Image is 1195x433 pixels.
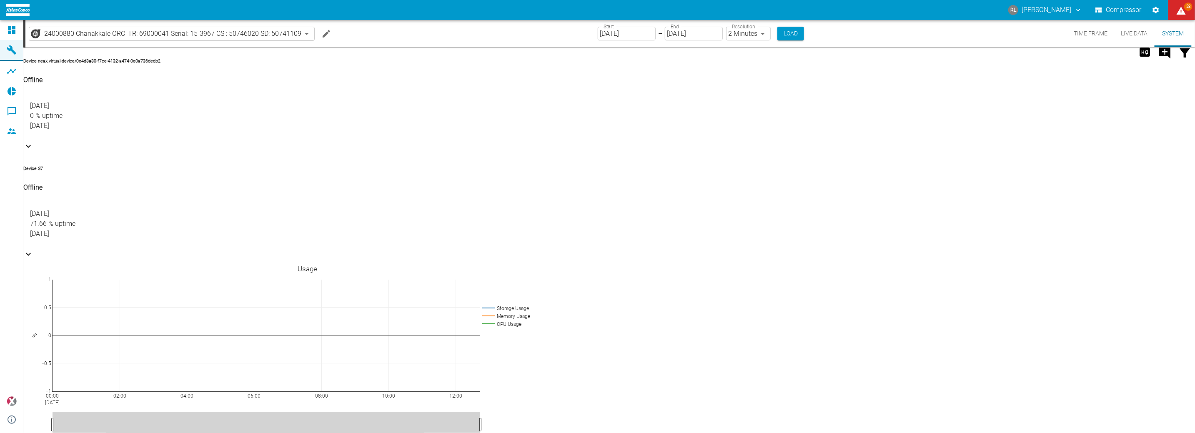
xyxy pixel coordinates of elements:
[1175,41,1195,63] button: Filter Chart Data
[30,112,63,120] span: 0 % uptime
[1007,3,1083,18] button: ruben.lahuis@atlascopco.com
[726,27,771,40] div: 2 Minutes
[30,220,75,228] span: 71.66 % uptime
[23,183,1195,193] h4: Offline
[658,29,662,38] p: –
[1154,20,1192,47] button: System
[598,27,656,40] input: MM/DD/YYYY
[23,75,1195,85] h4: Offline
[30,102,49,110] span: [DATE]
[30,122,49,130] span: [DATE]
[1148,3,1163,18] button: Settings
[7,396,17,406] img: Xplore Logo
[1114,20,1154,47] button: Live Data
[318,25,335,42] button: Edit machine
[23,165,1195,172] h6: Device S7
[44,29,301,38] span: 24000880 Chanakkale ORC_TR: 69000041 Serial: 15-3967 CS : 50746020 SD: 50741109
[777,27,804,40] button: Load
[1008,5,1018,15] div: RL
[1184,3,1192,11] span: 58
[665,27,723,40] input: MM/DD/YYYY
[671,23,679,30] label: End
[6,4,30,15] img: logo
[1155,41,1175,63] button: Add comment
[604,23,614,30] label: Start
[30,210,49,218] span: [DATE]
[732,23,755,30] label: Resolution
[1135,48,1155,55] span: Load high Res
[1067,20,1114,47] button: Time Frame
[30,230,49,238] span: [DATE]
[1094,3,1143,18] button: Compressor
[23,58,1195,65] h6: Device neax.virtual-device/0e4d3a30-f7ce-4132-a474-0e0a736dedb2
